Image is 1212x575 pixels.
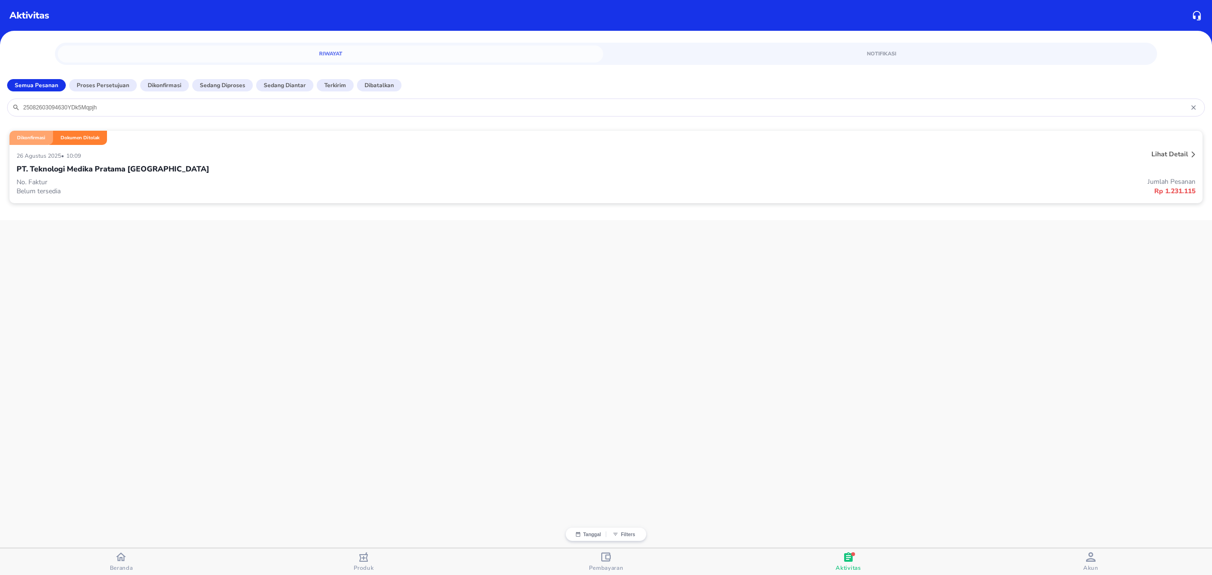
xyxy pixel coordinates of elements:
button: Tanggal [570,531,606,537]
p: Sedang diantar [264,81,306,90]
button: Dibatalkan [357,79,401,91]
button: Proses Persetujuan [69,79,137,91]
button: Aktivitas [727,548,970,575]
p: 10:09 [66,152,83,160]
p: Lihat detail [1151,150,1188,159]
button: Filters [606,531,642,537]
p: Dibatalkan [365,81,394,90]
p: Dikonfirmasi [148,81,181,90]
button: Produk [242,548,485,575]
button: Sedang diantar [256,79,313,91]
p: Belum tersedia [17,187,606,196]
p: 26 Agustus 2025 • [17,152,66,160]
button: Pembayaran [485,548,727,575]
button: Akun [970,548,1212,575]
p: Proses Persetujuan [77,81,129,90]
button: Semua Pesanan [7,79,66,91]
a: Notifikasi [609,45,1154,63]
span: Riwayat [63,49,597,58]
a: Riwayat [58,45,603,63]
button: Sedang diproses [192,79,253,91]
span: Produk [354,564,374,572]
span: Pembayaran [589,564,624,572]
span: Aktivitas [836,564,861,572]
p: Aktivitas [9,9,49,23]
p: Terkirim [324,81,346,90]
div: simple tabs [55,43,1157,63]
span: Notifikasi [615,49,1149,58]
p: Jumlah Pesanan [606,177,1195,186]
p: Rp 1.231.115 [606,186,1195,196]
p: PT. Teknologi Medika Pratama [GEOGRAPHIC_DATA] [17,163,209,175]
p: Sedang diproses [200,81,245,90]
span: Akun [1083,564,1098,572]
p: Dikonfirmasi [17,135,45,141]
button: Terkirim [317,79,354,91]
p: Dokumen Ditolak [61,135,99,141]
input: Cari nama produk, distributor, atau nomor faktur [22,104,1190,111]
p: No. Faktur [17,178,606,187]
span: Beranda [110,564,133,572]
button: Dikonfirmasi [140,79,189,91]
p: Semua Pesanan [15,81,58,90]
